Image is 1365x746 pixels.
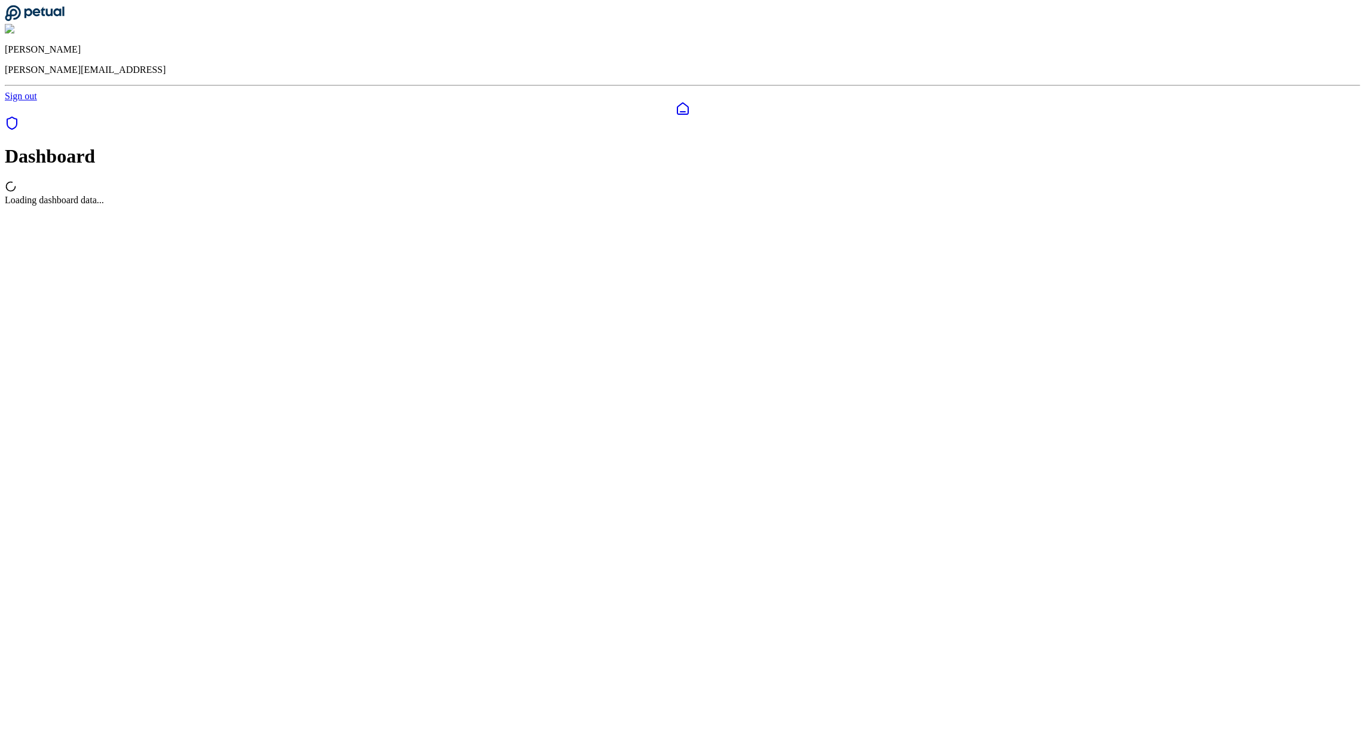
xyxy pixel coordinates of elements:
[5,24,87,35] img: Roberto Fernandez
[5,91,37,101] a: Sign out
[5,65,1360,75] p: [PERSON_NAME][EMAIL_ADDRESS]
[5,122,19,132] a: SOC 1 Reports
[5,102,1360,116] a: Dashboard
[5,44,1360,55] p: [PERSON_NAME]
[5,13,65,23] a: Go to Dashboard
[5,195,1360,206] div: Loading dashboard data...
[5,145,1360,167] h1: Dashboard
